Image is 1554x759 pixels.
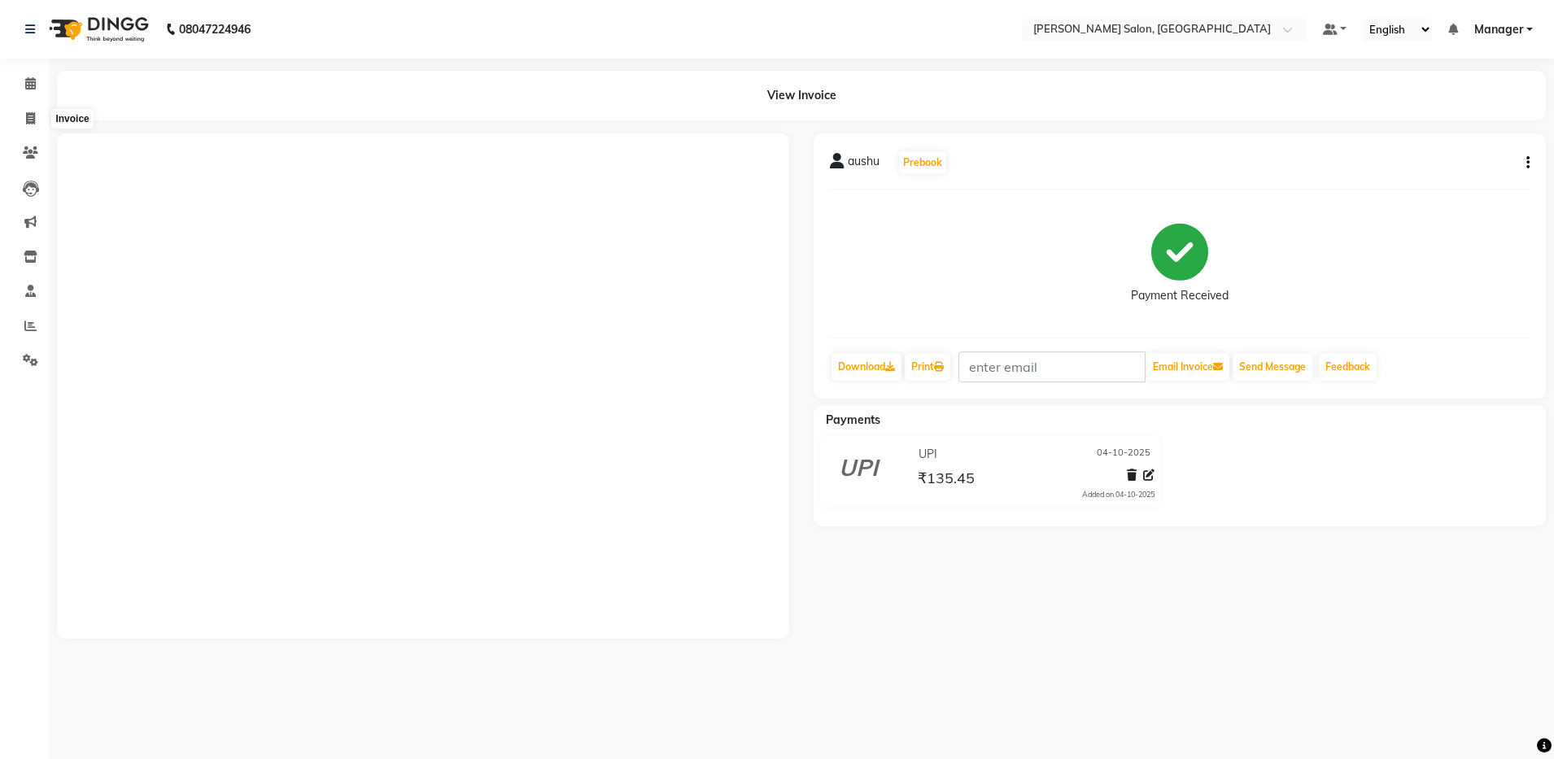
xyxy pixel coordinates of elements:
button: Send Message [1233,353,1312,381]
div: View Invoice [57,71,1546,120]
span: Manager [1474,21,1523,38]
a: Feedback [1319,353,1377,381]
div: Invoice [51,109,93,129]
a: Download [832,353,901,381]
button: Email Invoice [1146,353,1229,381]
span: Payments [826,412,880,427]
button: Prebook [899,151,946,174]
span: ₹135.45 [918,469,975,491]
div: Payment Received [1131,287,1229,304]
span: aushu [848,153,880,176]
img: logo [41,7,153,52]
a: Print [905,353,950,381]
div: Added on 04-10-2025 [1082,489,1155,500]
b: 08047224946 [179,7,251,52]
span: UPI [919,446,937,463]
span: 04-10-2025 [1097,446,1150,463]
input: enter email [958,351,1146,382]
